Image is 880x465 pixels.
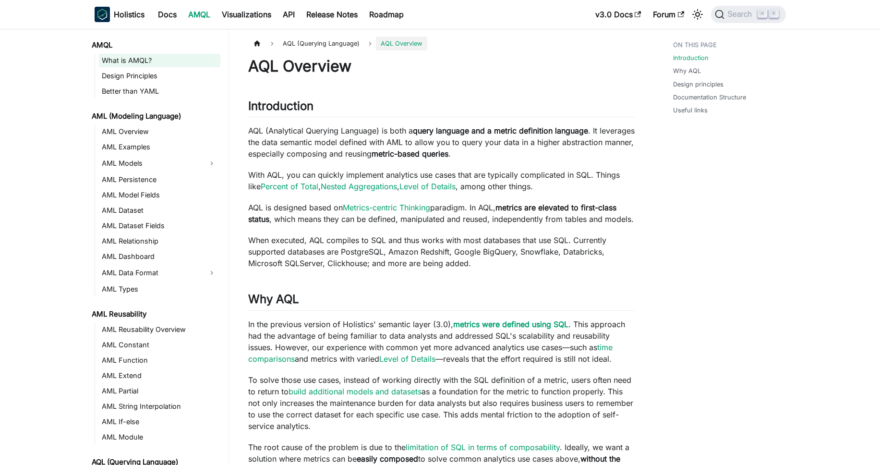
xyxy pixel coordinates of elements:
strong: query language and a metric definition language [413,126,588,135]
span: AQL Overview [376,37,427,50]
a: AML Extend [99,369,220,382]
a: Design principles [673,80,723,89]
button: Expand sidebar category 'AML Models' [203,156,220,171]
a: Introduction [673,53,709,62]
a: build additional models and datasets [289,387,422,396]
button: Switch between dark and light mode (currently light mode) [690,7,705,22]
a: metrics were defined using SQL [453,319,568,329]
a: AML Relationship [99,234,220,248]
kbd: K [769,10,779,18]
a: HolisticsHolistics [95,7,145,22]
a: Why AQL [673,66,701,75]
p: With AQL, you can quickly implement analytics use cases that are typically complicated in SQL. Th... [248,169,635,192]
a: AML Partial [99,384,220,398]
a: Roadmap [363,7,410,22]
a: AML Persistence [99,173,220,186]
a: Metrics-centric Thinking [343,203,430,212]
button: Search (Command+K) [711,6,785,23]
a: AML Function [99,354,220,367]
kbd: ⌘ [758,10,767,18]
p: When executed, AQL compiles to SQL and thus works with most databases that use SQL. Currently sup... [248,234,635,269]
p: To solve those use cases, instead of working directly with the SQL definition of a metric, users ... [248,374,635,432]
a: API [277,7,301,22]
nav: Breadcrumbs [248,37,635,50]
a: Documentation Structure [673,93,746,102]
a: What is AMQL? [99,54,220,67]
a: Level of Details [399,182,456,191]
a: AML If-else [99,415,220,428]
span: Search [724,10,758,19]
strong: easily composed [357,454,418,464]
a: AML Model Fields [99,188,220,202]
a: AML Reusability [89,307,220,321]
button: Expand sidebar category 'AML Data Format' [203,265,220,281]
a: Level of Details [379,354,435,364]
h1: AQL Overview [248,57,635,76]
a: AML Dashboard [99,250,220,263]
a: Design Principles [99,69,220,83]
a: Visualizations [216,7,277,22]
a: Better than YAML [99,85,220,98]
a: Percent of Total [261,182,318,191]
p: AQL is designed based on paradigm. In AQL, , which means they can be defined, manipulated and reu... [248,202,635,225]
a: v3.0 Docs [590,7,647,22]
a: AML Models [99,156,203,171]
p: In the previous version of Holistics' semantic layer (3.0), . This approach had the advantage of ... [248,318,635,365]
nav: Docs sidebar [85,29,229,465]
a: AML Module [99,430,220,444]
h2: Introduction [248,99,635,117]
img: Holistics [95,7,110,22]
a: Useful links [673,106,708,115]
a: AML Types [99,282,220,296]
a: AML Constant [99,338,220,352]
h2: Why AQL [248,292,635,310]
p: AQL (Analytical Querying Language) is both a . It leverages the data semantic model defined with ... [248,125,635,159]
a: AMQL [89,38,220,52]
a: AML Data Format [99,265,203,281]
a: Nested Aggregations [321,182,397,191]
a: AML Reusability Overview [99,323,220,336]
a: Release Notes [301,7,363,22]
a: AML String Interpolation [99,400,220,413]
b: Holistics [114,9,145,20]
a: AML Examples [99,140,220,154]
a: time comparisons [248,343,613,364]
a: AML Dataset [99,204,220,217]
a: limitation of SQL in terms of composability [406,442,560,452]
a: Forum [647,7,690,22]
strong: metric-based queries [372,149,448,159]
a: AML Dataset Fields [99,219,220,232]
a: Home page [248,37,266,50]
a: AML (Modeling Language) [89,110,220,123]
a: AML Overview [99,125,220,138]
span: AQL (Querying Language) [278,37,364,50]
a: Docs [152,7,182,22]
a: AMQL [182,7,216,22]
